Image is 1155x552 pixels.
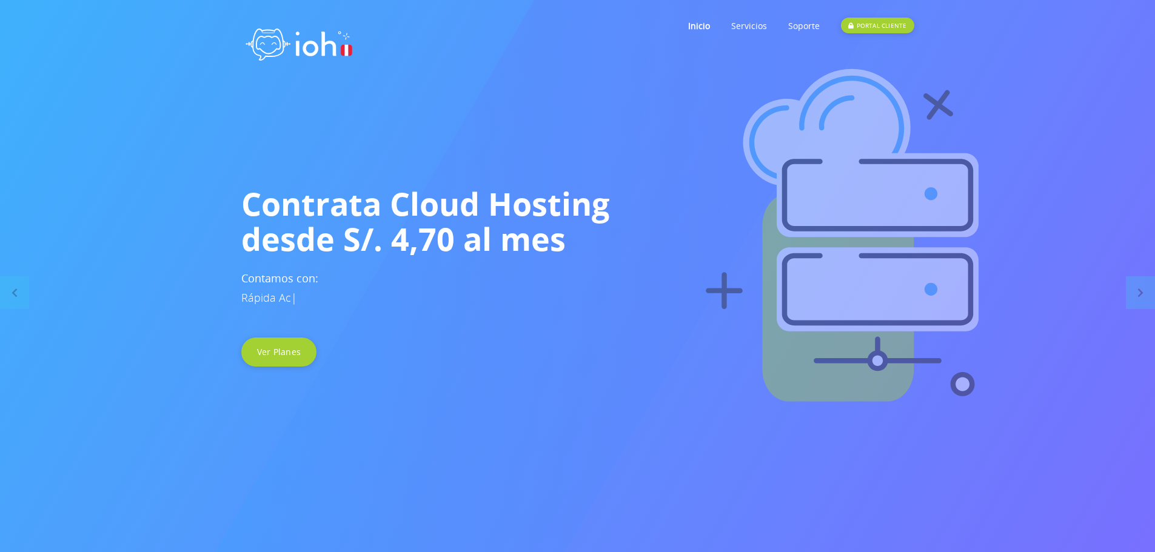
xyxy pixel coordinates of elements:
[241,338,317,367] a: Ver Planes
[241,15,357,69] img: logo ioh
[841,2,914,50] a: PORTAL CLIENTE
[241,186,914,256] h1: Contrata Cloud Hosting desde S/. 4,70 al mes
[841,18,914,33] div: PORTAL CLIENTE
[788,2,820,50] a: Soporte
[241,290,291,305] span: Rápida Ac
[688,2,710,50] a: Inicio
[291,290,297,305] span: |
[241,268,914,307] h3: Contamos con:
[731,2,767,50] a: Servicios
